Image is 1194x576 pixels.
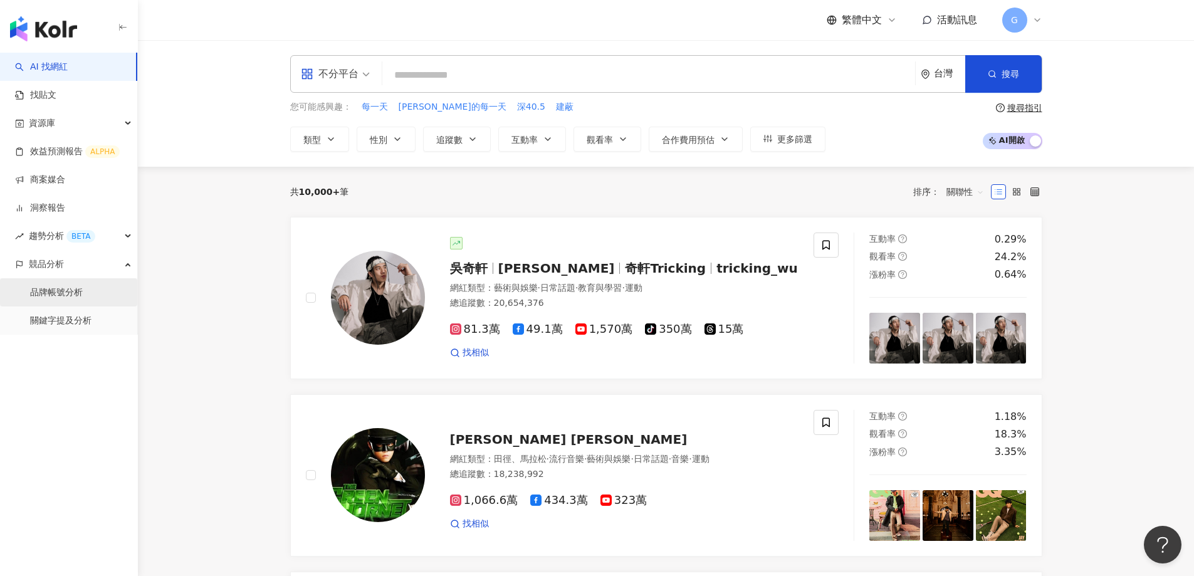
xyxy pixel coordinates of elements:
div: BETA [66,230,95,243]
button: [PERSON_NAME]的每一天 [398,100,507,114]
div: 不分平台 [301,64,359,84]
span: 觀看率 [869,429,896,439]
div: 1.18% [995,410,1027,424]
span: 每一天 [362,101,388,113]
span: 找相似 [463,518,489,530]
span: tricking_wu [716,261,798,276]
img: KOL Avatar [331,251,425,345]
span: 追蹤數 [436,135,463,145]
button: 性別 [357,127,416,152]
span: 活動訊息 [937,14,977,26]
img: post-image [976,490,1027,541]
span: 1,570萬 [575,323,633,336]
span: appstore [301,68,313,80]
span: 繁體中文 [842,13,882,27]
button: 類型 [290,127,349,152]
span: 競品分析 [29,250,64,278]
span: 搜尋 [1002,69,1019,79]
button: 每一天 [361,100,389,114]
button: 合作費用預估 [649,127,743,152]
span: 漲粉率 [869,270,896,280]
span: · [575,283,578,293]
span: question-circle [898,234,907,243]
a: 效益預測報告ALPHA [15,145,120,158]
span: question-circle [898,270,907,279]
span: 找相似 [463,347,489,359]
span: environment [921,70,930,79]
button: 互動率 [498,127,566,152]
a: 商案媒合 [15,174,65,186]
span: 性別 [370,135,387,145]
img: post-image [869,490,920,541]
span: 漲粉率 [869,447,896,457]
iframe: Help Scout Beacon - Open [1144,526,1181,563]
img: post-image [923,313,973,364]
span: 日常話題 [540,283,575,293]
div: 0.64% [995,268,1027,281]
span: 音樂 [671,454,689,464]
button: 觀看率 [573,127,641,152]
span: 互動率 [511,135,538,145]
div: 總追蹤數 ： 18,238,992 [450,468,799,481]
span: 奇軒Tricking [625,261,706,276]
img: post-image [923,490,973,541]
span: 323萬 [600,494,647,507]
div: 共 筆 [290,187,349,197]
span: 藝術與娛樂 [587,454,631,464]
span: · [669,454,671,464]
span: question-circle [898,412,907,421]
a: 找貼文 [15,89,56,102]
span: · [631,454,633,464]
div: 3.35% [995,445,1027,459]
span: rise [15,232,24,241]
a: KOL Avatar[PERSON_NAME] [PERSON_NAME]網紅類型：田徑、馬拉松·流行音樂·藝術與娛樂·日常話題·音樂·運動總追蹤數：18,238,9921,066.6萬434.... [290,394,1042,557]
span: 資源庫 [29,109,55,137]
span: · [584,454,587,464]
span: question-circle [898,429,907,438]
button: 深40.5 [516,100,546,114]
span: 教育與學習 [578,283,622,293]
button: 更多篩選 [750,127,825,152]
span: 350萬 [645,323,691,336]
a: searchAI 找網紅 [15,61,68,73]
span: 10,000+ [299,187,340,197]
span: 深40.5 [517,101,545,113]
span: 日常話題 [634,454,669,464]
div: 0.29% [995,233,1027,246]
span: 關聯性 [946,182,984,202]
div: 18.3% [995,427,1027,441]
a: 品牌帳號分析 [30,286,83,299]
span: G [1011,13,1018,27]
span: · [547,454,549,464]
span: 互動率 [869,234,896,244]
span: 趨勢分析 [29,222,95,250]
span: · [689,454,691,464]
span: [PERSON_NAME] [PERSON_NAME] [450,432,688,447]
span: 建蔽 [556,101,573,113]
span: 互動率 [869,411,896,421]
div: 網紅類型 ： [450,282,799,295]
span: 更多篩選 [777,134,812,144]
span: 15萬 [704,323,744,336]
span: 合作費用預估 [662,135,715,145]
span: 田徑、馬拉松 [494,454,547,464]
span: 觀看率 [587,135,613,145]
a: 找相似 [450,518,489,530]
span: 流行音樂 [549,454,584,464]
div: 台灣 [934,68,965,79]
span: question-circle [898,448,907,456]
div: 搜尋指引 [1007,103,1042,113]
img: logo [10,16,77,41]
div: 網紅類型 ： [450,453,799,466]
a: 找相似 [450,347,489,359]
span: 類型 [303,135,321,145]
span: 81.3萬 [450,323,500,336]
img: KOL Avatar [331,428,425,522]
button: 追蹤數 [423,127,491,152]
button: 搜尋 [965,55,1042,93]
span: 1,066.6萬 [450,494,518,507]
span: 觀看率 [869,251,896,261]
div: 總追蹤數 ： 20,654,376 [450,297,799,310]
span: 您可能感興趣： [290,101,352,113]
span: question-circle [996,103,1005,112]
